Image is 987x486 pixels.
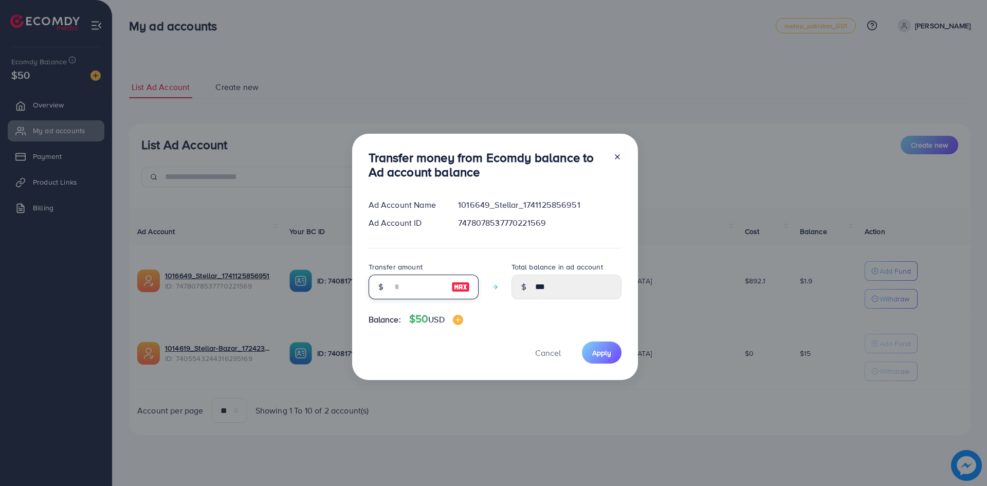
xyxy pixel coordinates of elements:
[360,217,450,229] div: Ad Account ID
[428,314,444,325] span: USD
[522,341,574,364] button: Cancel
[451,281,470,293] img: image
[369,314,401,326] span: Balance:
[360,199,450,211] div: Ad Account Name
[453,315,463,325] img: image
[409,313,463,326] h4: $50
[369,150,605,180] h3: Transfer money from Ecomdy balance to Ad account balance
[450,199,629,211] div: 1016649_Stellar_1741125856951
[511,262,603,272] label: Total balance in ad account
[450,217,629,229] div: 7478078537770221569
[369,262,423,272] label: Transfer amount
[592,348,611,358] span: Apply
[582,341,622,364] button: Apply
[535,347,561,358] span: Cancel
